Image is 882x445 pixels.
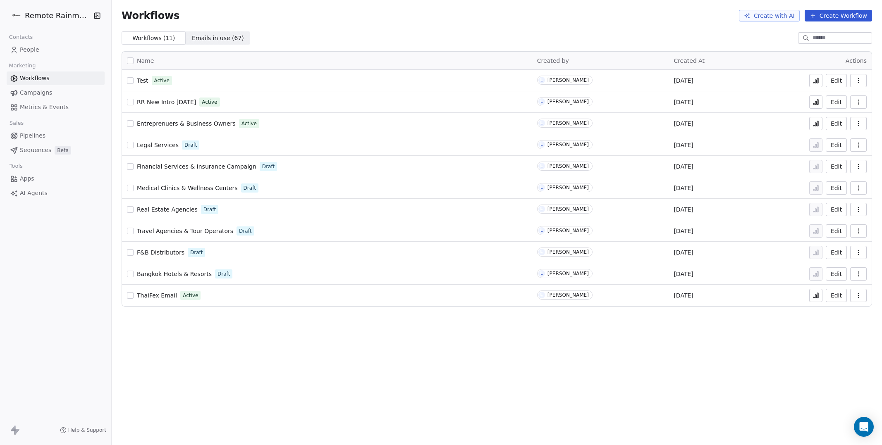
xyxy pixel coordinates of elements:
span: Medical Clinics & Wellness Centers [137,185,238,191]
span: Beta [55,146,71,155]
button: Edit [826,160,847,173]
span: [DATE] [674,141,693,149]
span: Entreprenuers & Business Owners [137,120,236,127]
button: Edit [826,246,847,259]
span: Created At [674,57,705,64]
div: L [540,141,543,148]
span: Name [137,57,154,65]
div: [PERSON_NAME] [547,249,589,255]
div: [PERSON_NAME] [547,185,589,190]
span: Active [202,98,217,106]
a: Metrics & Events [7,100,105,114]
div: L [540,77,543,83]
span: Emails in use ( 67 ) [192,34,244,43]
div: [PERSON_NAME] [547,163,589,169]
button: Edit [826,203,847,216]
button: Create with AI [739,10,800,21]
span: AI Agents [20,189,48,198]
span: Draft [184,141,197,149]
span: Active [241,120,257,127]
span: Contacts [5,31,36,43]
span: [DATE] [674,227,693,235]
div: [PERSON_NAME] [547,271,589,276]
span: [DATE] [674,98,693,106]
a: Real Estate Agencies [137,205,198,214]
div: L [540,270,543,277]
button: Edit [826,95,847,109]
a: People [7,43,105,57]
span: Travel Agencies & Tour Operators [137,228,233,234]
a: Apps [7,172,105,186]
button: Edit [826,181,847,195]
span: Workflows [20,74,50,83]
a: Pipelines [7,129,105,143]
span: Apps [20,174,34,183]
img: RR%20Logo%20%20Black%20(2).png [12,11,22,21]
span: Metrics & Events [20,103,69,112]
button: Edit [826,138,847,152]
div: L [540,184,543,191]
a: F&B Distributors [137,248,184,257]
span: [DATE] [674,291,693,300]
span: Draft [190,249,203,256]
span: Bangkok Hotels & Resorts [137,271,212,277]
span: Help & Support [68,427,106,433]
span: Legal Services [137,142,179,148]
a: Test [137,76,148,85]
span: Active [154,77,170,84]
div: L [540,120,543,126]
div: L [540,163,543,169]
span: Pipelines [20,131,45,140]
span: Actions [846,57,867,64]
a: Campaigns [7,86,105,100]
div: [PERSON_NAME] [547,77,589,83]
div: L [540,206,543,212]
span: Draft [218,270,230,278]
div: [PERSON_NAME] [547,142,589,148]
span: Draft [203,206,216,213]
button: Edit [826,224,847,238]
a: Bangkok Hotels & Resorts [137,270,212,278]
a: Help & Support [60,427,106,433]
span: Sales [6,117,27,129]
span: Workflows [122,10,179,21]
a: AI Agents [7,186,105,200]
span: Financial Services & Insurance Campaign [137,163,256,170]
span: Test [137,77,148,84]
a: Financial Services & Insurance Campaign [137,162,256,171]
span: Remote Rainmaker [25,10,91,21]
a: Edit [826,289,847,302]
a: SequencesBeta [7,143,105,157]
a: Workflows [7,71,105,85]
span: ThaiFex Email [137,292,177,299]
span: Draft [239,227,251,235]
span: [DATE] [674,184,693,192]
span: Sequences [20,146,51,155]
div: L [540,249,543,255]
div: [PERSON_NAME] [547,99,589,105]
div: [PERSON_NAME] [547,292,589,298]
a: Entreprenuers & Business Owners [137,119,236,128]
span: [DATE] [674,270,693,278]
button: Edit [826,117,847,130]
span: Real Estate Agencies [137,206,198,213]
div: L [540,292,543,298]
div: [PERSON_NAME] [547,120,589,126]
button: Edit [826,267,847,281]
span: Marketing [5,59,39,72]
a: RR New Intro [DATE] [137,98,196,106]
button: Edit [826,74,847,87]
span: [DATE] [674,76,693,85]
span: [DATE] [674,162,693,171]
button: Create Workflow [805,10,872,21]
span: People [20,45,39,54]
